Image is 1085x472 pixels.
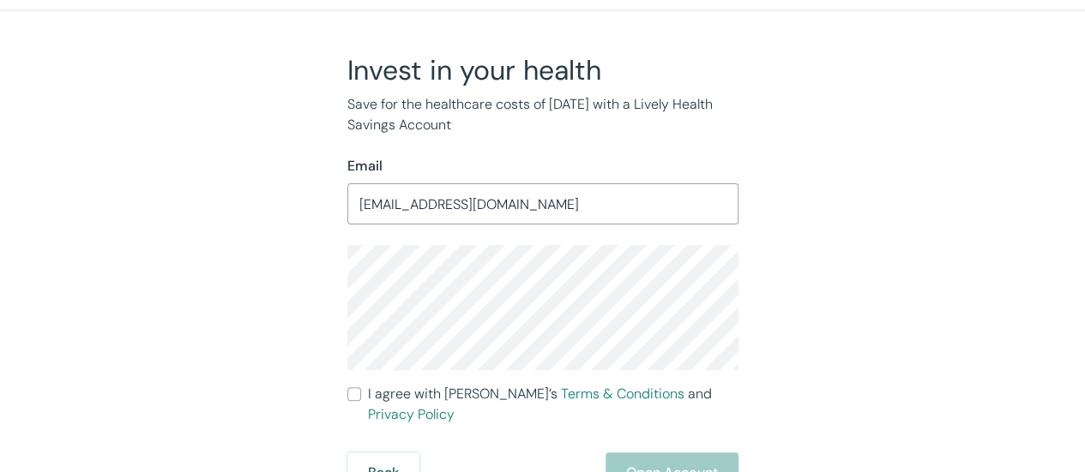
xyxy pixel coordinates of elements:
label: Email [347,156,383,176]
span: I agree with [PERSON_NAME]’s and [368,384,738,425]
p: Save for the healthcare costs of [DATE] with a Lively Health Savings Account [347,94,738,135]
a: Privacy Policy [368,405,455,423]
h2: Invest in your health [347,53,738,87]
a: Terms & Conditions [561,385,684,403]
